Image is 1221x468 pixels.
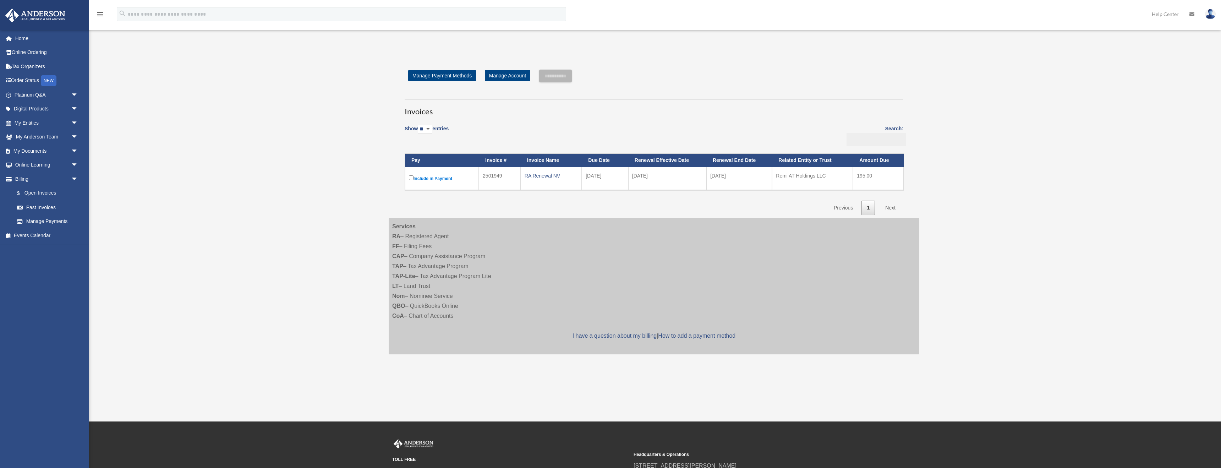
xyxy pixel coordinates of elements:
[96,12,104,18] a: menu
[392,293,405,299] strong: Nom
[880,201,901,215] a: Next
[5,228,89,243] a: Events Calendar
[409,175,414,180] input: Include in Payment
[119,10,126,17] i: search
[392,456,629,463] small: TOLL FREE
[71,144,85,158] span: arrow_drop_down
[628,167,706,190] td: [DATE]
[706,154,772,167] th: Renewal End Date: activate to sort column ascending
[392,439,435,448] img: Anderson Advisors Platinum Portal
[392,273,415,279] strong: TAP-Lite
[71,88,85,102] span: arrow_drop_down
[392,243,399,249] strong: FF
[71,172,85,186] span: arrow_drop_down
[628,154,706,167] th: Renewal Effective Date: activate to sort column ascending
[71,116,85,130] span: arrow_drop_down
[847,133,906,147] input: Search:
[10,214,85,229] a: Manage Payments
[405,99,903,117] h3: Invoices
[658,333,735,339] a: How to add a payment method
[5,130,89,144] a: My Anderson Teamarrow_drop_down
[844,124,903,146] label: Search:
[3,9,67,22] img: Anderson Advisors Platinum Portal
[409,174,475,183] label: Include in Payment
[96,10,104,18] i: menu
[582,154,628,167] th: Due Date: activate to sort column ascending
[405,154,479,167] th: Pay: activate to sort column descending
[853,154,904,167] th: Amount Due: activate to sort column ascending
[392,233,400,239] strong: RA
[706,167,772,190] td: [DATE]
[634,451,870,458] small: Headquarters & Operations
[71,130,85,145] span: arrow_drop_down
[392,263,403,269] strong: TAP
[392,331,916,341] p: |
[828,201,858,215] a: Previous
[5,45,89,60] a: Online Ordering
[392,313,404,319] strong: CoA
[521,154,582,167] th: Invoice Name: activate to sort column ascending
[5,74,89,88] a: Order StatusNEW
[5,158,89,172] a: Online Learningarrow_drop_down
[10,200,85,214] a: Past Invoices
[853,167,904,190] td: 195.00
[392,283,399,289] strong: LT
[5,31,89,45] a: Home
[5,144,89,158] a: My Documentsarrow_drop_down
[479,167,521,190] td: 2501949
[5,59,89,74] a: Tax Organizers
[71,102,85,116] span: arrow_drop_down
[5,88,89,102] a: Platinum Q&Aarrow_drop_down
[573,333,657,339] a: I have a question about my billing
[485,70,530,81] a: Manage Account
[41,75,56,86] div: NEW
[392,253,404,259] strong: CAP
[392,223,416,229] strong: Services
[392,303,405,309] strong: QBO
[582,167,628,190] td: [DATE]
[772,167,853,190] td: Remi AT Holdings LLC
[21,189,24,198] span: $
[418,125,432,134] select: Showentries
[861,201,875,215] a: 1
[772,154,853,167] th: Related Entity or Trust: activate to sort column ascending
[5,172,85,186] a: Billingarrow_drop_down
[71,158,85,173] span: arrow_drop_down
[408,70,476,81] a: Manage Payment Methods
[5,116,89,130] a: My Entitiesarrow_drop_down
[5,102,89,116] a: Digital Productsarrow_drop_down
[389,218,919,354] div: – Registered Agent – Filing Fees – Company Assistance Program – Tax Advantage Program – Tax Advan...
[1205,9,1216,19] img: User Pic
[479,154,521,167] th: Invoice #: activate to sort column ascending
[525,171,578,181] div: RA Renewal NV
[10,186,82,201] a: $Open Invoices
[405,124,449,141] label: Show entries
